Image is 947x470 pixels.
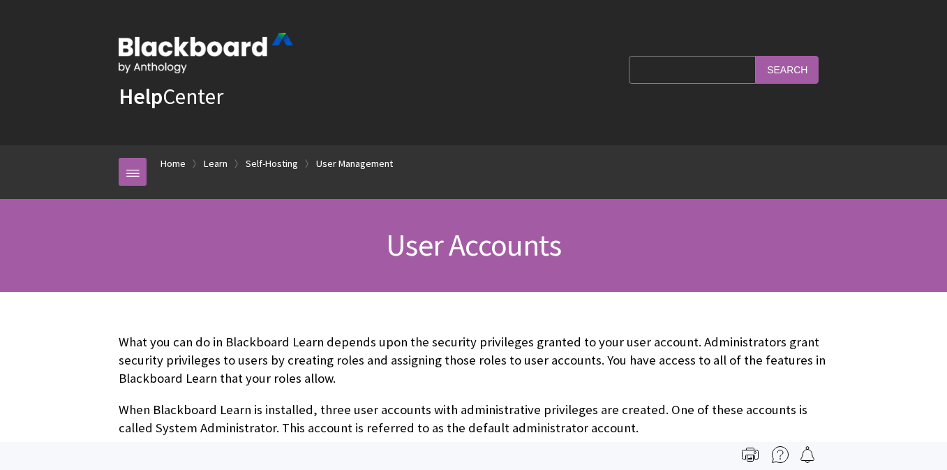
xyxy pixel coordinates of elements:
[119,333,828,388] p: What you can do in Blackboard Learn depends upon the security privileges granted to your user acc...
[742,446,759,463] img: Print
[119,82,163,110] strong: Help
[386,226,561,264] span: User Accounts
[161,155,186,172] a: Home
[119,82,223,110] a: HelpCenter
[799,446,816,463] img: Follow this page
[756,56,819,83] input: Search
[119,33,293,73] img: Blackboard by Anthology
[119,401,828,437] p: When Blackboard Learn is installed, three user accounts with administrative privileges are create...
[772,446,789,463] img: More help
[316,155,393,172] a: User Management
[204,155,228,172] a: Learn
[246,155,298,172] a: Self-Hosting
